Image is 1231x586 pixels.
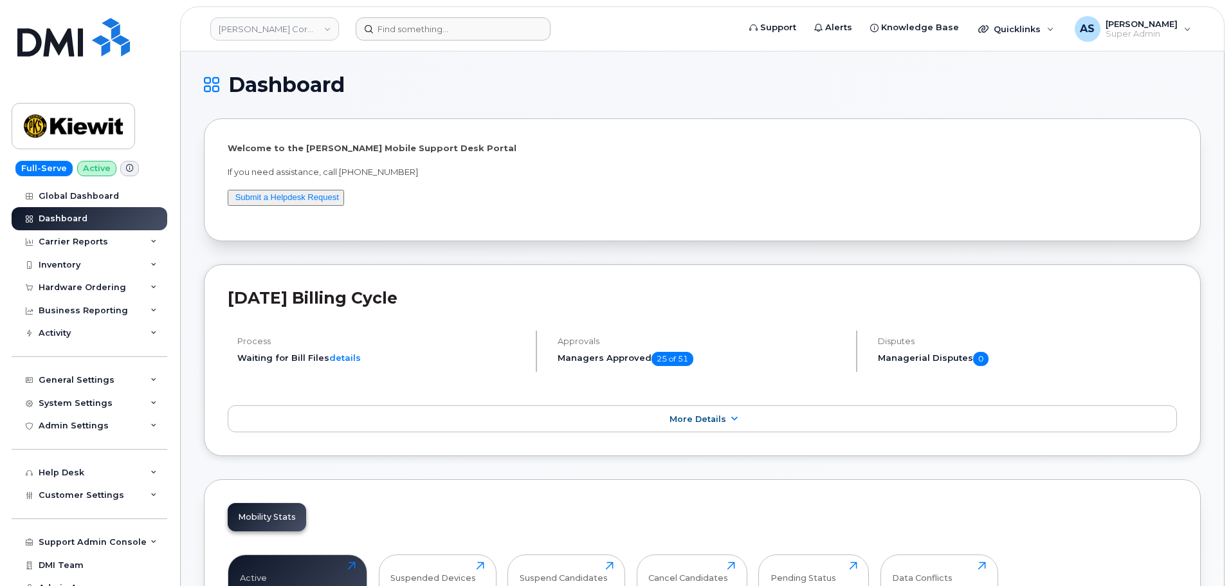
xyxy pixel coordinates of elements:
span: More Details [670,414,726,424]
iframe: Messenger Launcher [1175,530,1221,576]
h2: [DATE] Billing Cycle [228,288,1177,307]
div: Active [240,562,267,583]
span: 25 of 51 [652,352,693,366]
h5: Managerial Disputes [878,352,1177,366]
a: details [329,353,361,363]
li: Waiting for Bill Files [237,352,525,364]
h4: Process [237,336,525,346]
h4: Disputes [878,336,1177,346]
div: Pending Status [771,562,836,583]
h5: Managers Approved [558,352,845,366]
button: Submit a Helpdesk Request [228,190,344,206]
div: Suspend Candidates [520,562,608,583]
p: If you need assistance, call [PHONE_NUMBER] [228,166,1177,178]
div: Cancel Candidates [648,562,728,583]
span: 0 [973,352,989,366]
div: Data Conflicts [892,562,953,583]
p: Welcome to the [PERSON_NAME] Mobile Support Desk Portal [228,142,1177,154]
div: Suspended Devices [390,562,476,583]
a: Submit a Helpdesk Request [235,192,339,202]
span: Dashboard [228,75,345,95]
h4: Approvals [558,336,845,346]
